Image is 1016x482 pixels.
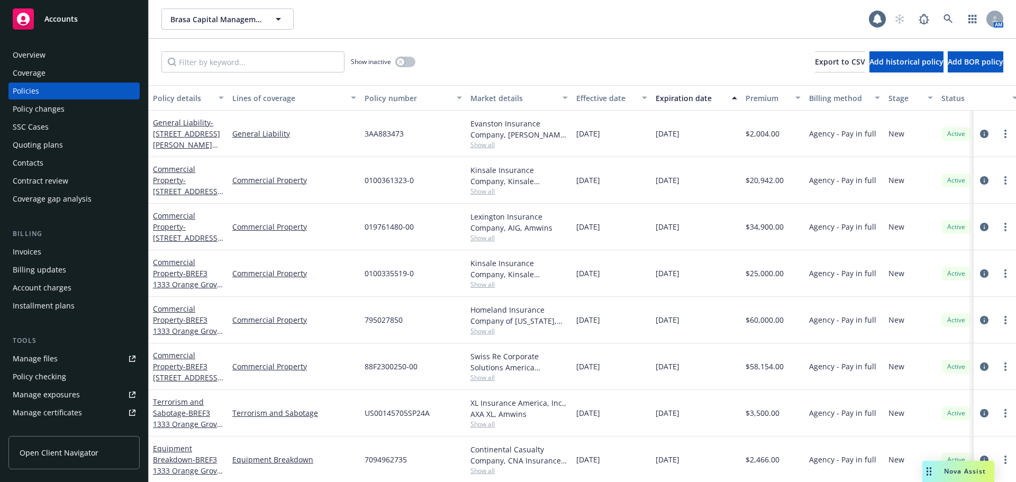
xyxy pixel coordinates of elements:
button: Policy details [149,85,228,111]
span: [DATE] [576,221,600,232]
div: Status [941,93,1006,104]
span: Agency - Pay in full [809,454,876,465]
span: Active [946,129,967,139]
span: US00145705SP24A [365,407,430,419]
a: Policies [8,83,140,99]
div: Stage [888,93,921,104]
span: Active [946,362,967,371]
span: [DATE] [576,128,600,139]
span: - BREF3 1333 Orange Grove LLC [153,408,223,440]
span: Show all [470,373,568,382]
div: Drag to move [922,461,936,482]
span: Active [946,408,967,418]
span: Agency - Pay in full [809,175,876,186]
span: New [888,314,904,325]
span: [DATE] [656,407,679,419]
div: Coverage gap analysis [13,190,92,207]
span: Active [946,222,967,232]
a: Manage exposures [8,386,140,403]
div: Policy checking [13,368,66,385]
a: more [999,407,1012,420]
a: circleInformation [978,360,991,373]
span: Agency - Pay in full [809,128,876,139]
div: Policies [13,83,39,99]
div: Continental Casualty Company, CNA Insurance, Amwins [470,444,568,466]
a: circleInformation [978,128,991,140]
div: Premium [746,93,789,104]
div: Contract review [13,172,68,189]
button: Billing method [805,85,884,111]
span: 795027850 [365,314,403,325]
span: $60,000.00 [746,314,784,325]
div: Kinsale Insurance Company, Kinsale Insurance, Amwins [470,258,568,280]
span: [DATE] [656,314,679,325]
span: Show all [470,280,568,289]
span: [DATE] [656,454,679,465]
span: Agency - Pay in full [809,361,876,372]
a: more [999,221,1012,233]
span: Add BOR policy [948,57,1003,67]
span: [DATE] [656,128,679,139]
a: Commercial Property [153,257,221,301]
a: Billing updates [8,261,140,278]
span: $25,000.00 [746,268,784,279]
span: $3,500.00 [746,407,779,419]
span: Add historical policy [869,57,944,67]
div: Billing updates [13,261,66,278]
div: XL Insurance America, Inc., AXA XL, Amwins [470,397,568,420]
div: Evanston Insurance Company, [PERSON_NAME] Insurance, RT Specialty Insurance Services, LLC (RSG Sp... [470,118,568,140]
div: Account charges [13,279,71,296]
span: $34,900.00 [746,221,784,232]
span: Active [946,176,967,185]
a: Contacts [8,154,140,171]
span: Show all [470,420,568,429]
a: Policy changes [8,101,140,117]
a: more [999,314,1012,326]
button: Effective date [572,85,651,111]
div: Installment plans [13,297,75,314]
a: more [999,174,1012,187]
div: Manage certificates [13,404,82,421]
span: Brasa Capital Management, LLC [170,14,262,25]
a: Accounts [8,4,140,34]
span: [DATE] [576,407,600,419]
a: Commercial Property [153,164,220,230]
span: New [888,268,904,279]
span: 7094962735 [365,454,407,465]
span: - BREF3 1333 Orange Grove LLC | $5M X $5M [153,268,223,301]
span: Show all [470,466,568,475]
span: Show all [470,233,568,242]
a: Manage files [8,350,140,367]
span: 0100361323-0 [365,175,414,186]
span: [DATE] [656,268,679,279]
div: Kinsale Insurance Company, Kinsale Insurance, Amwins [470,165,568,187]
a: Account charges [8,279,140,296]
a: Policy checking [8,368,140,385]
a: Invoices [8,243,140,260]
span: Show all [470,140,568,149]
a: Search [938,8,959,30]
span: 019761480-00 [365,221,414,232]
span: New [888,175,904,186]
button: Market details [466,85,572,111]
a: Commercial Property [153,304,222,358]
div: Homeland Insurance Company of [US_STATE], Intact Insurance, Amwins [470,304,568,326]
span: [DATE] [576,175,600,186]
div: Expiration date [656,93,725,104]
span: [DATE] [576,268,600,279]
span: Agency - Pay in full [809,407,876,419]
span: $20,942.00 [746,175,784,186]
span: Accounts [44,15,78,23]
div: Overview [13,47,46,63]
span: Open Client Navigator [20,447,98,458]
button: Add BOR policy [948,51,1003,72]
button: Stage [884,85,937,111]
span: 3AA883473 [365,128,404,139]
button: Add historical policy [869,51,944,72]
a: more [999,267,1012,280]
a: Coverage [8,65,140,81]
a: General Liability [232,128,356,139]
span: 0100335519-0 [365,268,414,279]
a: more [999,360,1012,373]
div: Market details [470,93,556,104]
